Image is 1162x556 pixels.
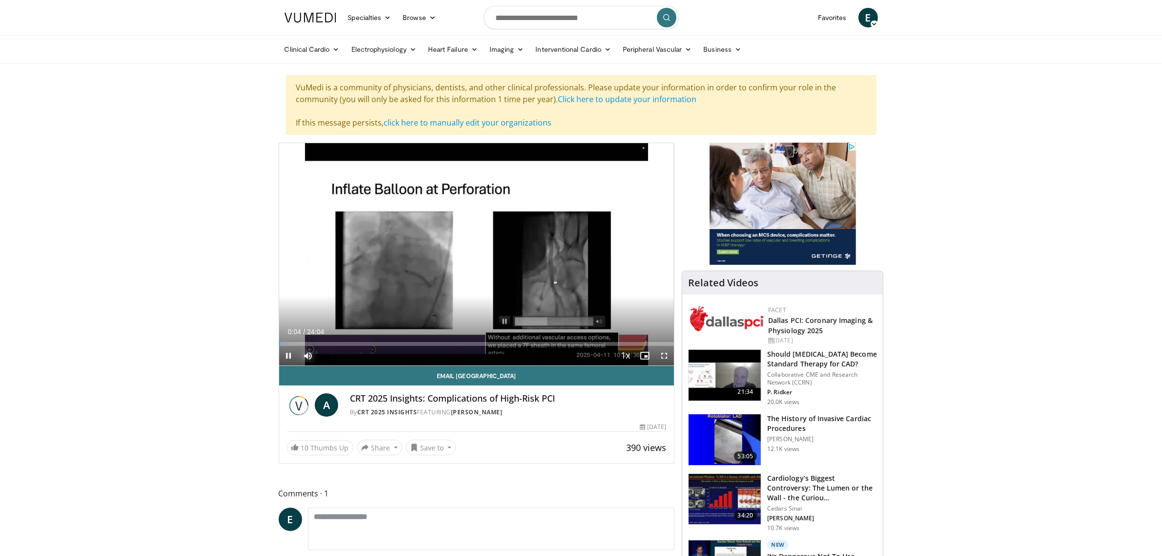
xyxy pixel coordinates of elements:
[767,435,877,443] p: [PERSON_NAME]
[697,40,747,59] a: Business
[858,8,878,27] a: E
[484,40,530,59] a: Imaging
[767,445,799,453] p: 12.1K views
[350,408,666,417] div: By FEATURING
[530,40,617,59] a: Interventional Cardio
[287,440,353,455] a: 10 Thumbs Up
[767,349,877,369] h3: Should [MEDICAL_DATA] Become Standard Therapy for CAD?
[768,306,786,314] a: FACET
[558,94,697,105] a: Click here to update your information
[279,40,346,59] a: Clinical Cardio
[299,346,318,365] button: Mute
[688,277,758,289] h4: Related Videos
[350,393,666,404] h4: CRT 2025 Insights: Complications of High-Risk PCI
[688,414,877,466] a: 53:05 The History of Invasive Cardiac Procedures [PERSON_NAME] 12.1K views
[451,408,503,416] a: [PERSON_NAME]
[304,328,306,336] span: /
[767,540,789,550] p: New
[397,8,442,27] a: Browse
[342,8,397,27] a: Specialties
[287,393,311,417] img: CRT 2025 Insights
[767,398,799,406] p: 20.0K views
[767,524,799,532] p: 10.7K views
[279,508,302,531] a: E
[767,505,877,513] p: Cedars Sinai
[688,349,877,406] a: 21:34 Should [MEDICAL_DATA] Become Standard Therapy for CAD? Collaborative CME and Research Netwo...
[279,487,675,500] span: Comments 1
[689,414,761,465] img: a9c9c892-6047-43b2-99ef-dda026a14e5f.150x105_q85_crop-smart_upscale.jpg
[688,473,877,532] a: 34:20 Cardiology’s Biggest Controversy: The Lumen or the Wall - the Curiou… Cedars Sinai [PERSON_...
[384,117,552,128] a: click here to manually edit your organizations
[767,473,877,503] h3: Cardiology’s Biggest Controversy: The Lumen or the Wall - the Curiou…
[615,346,635,365] button: Playback Rate
[734,387,757,397] span: 21:34
[768,316,873,335] a: Dallas PCI: Coronary Imaging & Physiology 2025
[307,328,324,336] span: 24:04
[689,350,761,401] img: eb63832d-2f75-457d-8c1a-bbdc90eb409c.150x105_q85_crop-smart_upscale.jpg
[710,143,856,265] iframe: Advertisement
[279,143,674,366] video-js: Video Player
[279,366,674,385] a: Email [GEOGRAPHIC_DATA]
[357,408,417,416] a: CRT 2025 Insights
[767,388,877,396] p: P. Ridker
[767,414,877,433] h3: The History of Invasive Cardiac Procedures
[285,13,336,22] img: VuMedi Logo
[689,474,761,525] img: d453240d-5894-4336-be61-abca2891f366.150x105_q85_crop-smart_upscale.jpg
[617,40,697,59] a: Peripheral Vascular
[301,443,309,452] span: 10
[357,440,403,455] button: Share
[279,346,299,365] button: Pause
[690,306,763,331] img: 939357b5-304e-4393-95de-08c51a3c5e2a.png.150x105_q85_autocrop_double_scale_upscale_version-0.2.png
[734,451,757,461] span: 53:05
[626,442,666,453] span: 390 views
[640,423,666,431] div: [DATE]
[279,342,674,346] div: Progress Bar
[346,40,422,59] a: Electrophysiology
[812,8,853,27] a: Favorites
[406,440,456,455] button: Save to
[768,336,875,345] div: [DATE]
[767,514,877,522] p: [PERSON_NAME]
[635,346,654,365] button: Enable picture-in-picture mode
[654,346,674,365] button: Fullscreen
[734,511,757,520] span: 34:20
[422,40,484,59] a: Heart Failure
[484,6,679,29] input: Search topics, interventions
[315,393,338,417] a: A
[288,328,301,336] span: 0:04
[286,75,877,135] div: VuMedi is a community of physicians, dentists, and other clinical professionals. Please update yo...
[767,371,877,386] p: Collaborative CME and Research Network (CCRN)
